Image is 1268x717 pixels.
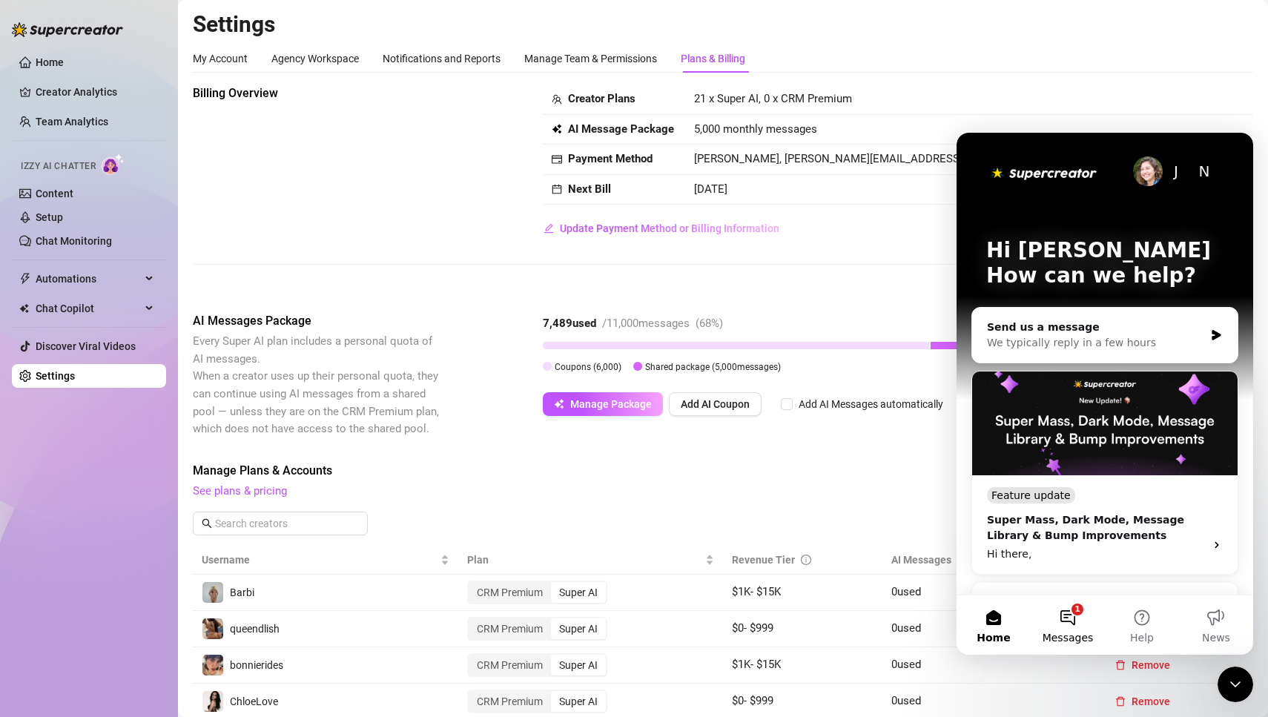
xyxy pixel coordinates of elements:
img: Chat Copilot [19,303,29,314]
img: queendlish [202,618,223,639]
div: segmented control [467,653,607,677]
th: Username [193,546,458,575]
strong: Next Bill [568,182,611,196]
div: Super AI [551,655,606,675]
img: AI Chatter [102,153,125,175]
span: AI Messages Package [193,312,442,330]
span: Billing Overview [193,85,442,102]
img: ChloeLove [202,691,223,712]
span: Barbi [230,587,254,598]
span: Every Super AI plan includes a personal quota of AI messages. When a creator uses up their person... [193,334,439,435]
img: Barbi [202,582,223,603]
div: Notifications and Reports [383,50,501,67]
a: Creator Analytics [36,80,154,104]
span: [DATE] [694,182,727,196]
a: Setup [36,211,63,223]
button: Remove [1103,653,1182,677]
iframe: Intercom live chat [957,133,1253,655]
th: Plan [458,546,724,575]
span: Coupons ( 6,000 ) [555,362,621,372]
span: Chat Copilot [36,297,141,320]
a: Home [36,56,64,68]
span: Add AI Coupon [681,398,750,410]
span: bonnierides [230,659,283,671]
div: CRM Premium [469,618,551,639]
span: Manage Plans & Accounts [193,462,1053,480]
div: Plans & Billing [681,50,745,67]
div: Super AI [551,691,606,712]
div: segmented control [467,617,607,641]
span: Plan [467,552,703,568]
span: Izzy AI Chatter [21,159,96,174]
span: credit-card [552,154,562,165]
div: segmented control [467,690,607,713]
span: Username [202,552,437,568]
span: Remove [1132,659,1170,671]
span: delete [1115,696,1126,707]
a: Chat Monitoring [36,235,112,247]
span: 21 x Super AI, 0 x CRM Premium [694,92,852,105]
span: $ 0 - $ 999 [732,694,773,707]
span: 0 used [891,585,921,598]
a: Discover Viral Videos [36,340,136,352]
strong: Creator Plans [568,92,635,105]
div: segmented control [467,581,607,604]
div: CRM Premium [469,582,551,603]
h2: Settings [193,10,1253,39]
span: $ 1K - $ 15K [732,585,781,598]
img: bonnierides [202,655,223,675]
span: ChloeLove [230,695,278,707]
span: [PERSON_NAME], [PERSON_NAME][EMAIL_ADDRESS][DOMAIN_NAME], Master Card Card ending in [DATE] [694,152,1224,165]
div: Super AI [551,618,606,639]
span: Automations [36,267,141,291]
span: queendlish [230,623,280,635]
strong: 7,489 used [543,317,596,330]
span: thunderbolt [19,273,31,285]
span: Remove [1132,695,1170,707]
button: Add AI Coupon [669,392,762,416]
input: Search creators [215,515,347,532]
span: Revenue Tier [732,554,795,566]
div: My Account [193,50,248,67]
div: Add AI Messages automatically [799,396,943,412]
button: Manage Package [543,392,663,416]
span: search [202,518,212,529]
button: Remove [1103,690,1182,713]
a: Settings [36,370,75,382]
div: Manage Team & Permissions [524,50,657,67]
button: Update Payment Method or Billing Information [543,217,780,240]
span: / 11,000 messages [602,317,690,330]
a: See plans & pricing [193,484,287,498]
span: 0 used [891,694,921,707]
a: Team Analytics [36,116,108,128]
th: AI Messages [882,546,1094,575]
span: 0 used [891,658,921,671]
span: ( 68 %) [696,317,723,330]
span: $ 1K - $ 15K [732,658,781,671]
span: team [552,94,562,105]
span: calendar [552,184,562,194]
span: Manage Package [570,398,652,410]
div: Super AI [551,582,606,603]
span: Shared package ( 5,000 messages) [645,362,781,372]
div: CRM Premium [469,655,551,675]
span: info-circle [801,555,811,565]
